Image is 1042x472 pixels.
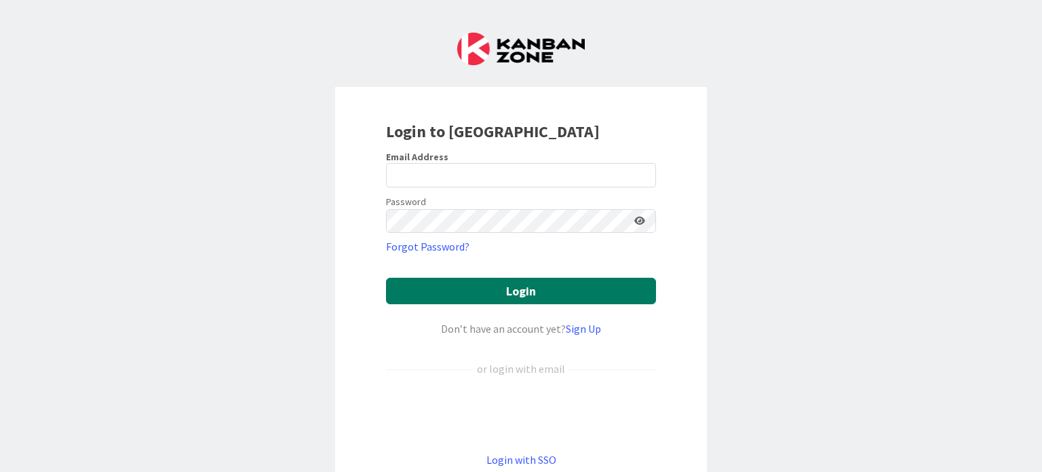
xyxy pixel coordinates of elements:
a: Login with SSO [486,453,556,467]
b: Login to [GEOGRAPHIC_DATA] [386,121,600,142]
label: Email Address [386,151,448,163]
a: Forgot Password? [386,238,469,255]
iframe: Bouton "Se connecter avec Google" [379,399,663,429]
div: Don’t have an account yet? [386,321,656,337]
div: or login with email [474,361,568,377]
img: Kanban Zone [457,33,585,65]
label: Password [386,195,426,209]
a: Sign Up [566,322,601,335]
button: Login [386,278,656,304]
